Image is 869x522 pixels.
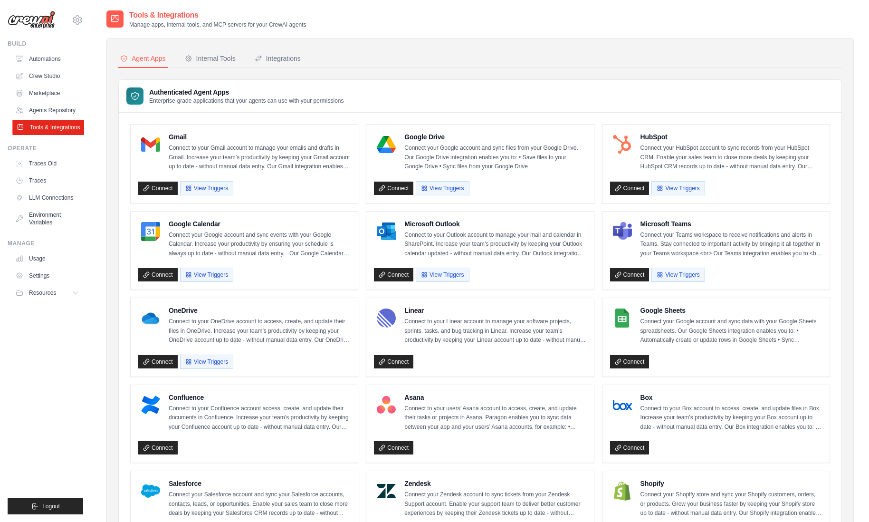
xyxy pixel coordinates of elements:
span: Resources [29,289,56,297]
img: Gmail Logo [141,135,160,154]
img: Box Logo [613,396,632,415]
div: Integrations [255,54,301,63]
p: Connect your HubSpot account to sync records from your HubSpot CRM. Enable your sales team to clo... [640,144,822,172]
a: Crew Studio [11,68,83,84]
a: Connect [610,355,649,368]
button: Resources [11,285,83,300]
img: Linear Logo [377,309,396,328]
a: Usage [11,251,83,266]
img: Salesforce Logo [141,482,160,501]
img: Google Drive Logo [377,135,396,154]
a: Automations [11,51,83,67]
button: Integrations [253,50,303,68]
img: OneDrive Logo [141,309,160,328]
p: Connect to your Box account to access, create, and update files in Box. Increase your team’s prod... [640,404,822,432]
h4: Gmail [169,132,350,142]
a: Connect [374,268,413,281]
a: Connect [138,441,178,454]
p: Connect to your Outlook account to manage your mail and calendar in SharePoint. Increase your tea... [404,231,586,259]
p: Connect to your OneDrive account to access, create, and update their files in OneDrive. Increase ... [169,317,350,345]
img: Zendesk Logo [377,482,396,501]
h4: Asana [404,393,586,402]
h3: Authenticated Agent Apps [149,87,344,97]
a: LLM Connections [11,190,83,205]
p: Connect your Salesforce account and sync your Salesforce accounts, contacts, leads, or opportunit... [169,490,350,518]
div: Operate [8,145,83,152]
h4: Zendesk [404,479,586,488]
img: Asana Logo [377,396,396,415]
a: Agents Repository [11,103,83,118]
a: Traces [11,173,83,188]
a: Connect [374,182,413,195]
button: Internal Tools [183,50,238,68]
button: View Triggers [180,355,233,369]
button: View Triggers [416,268,469,282]
img: Microsoft Teams Logo [613,222,632,241]
img: Google Sheets Logo [613,309,632,328]
p: Connect your Teams workspace to receive notifications and alerts in Teams. Stay connected to impo... [640,231,822,259]
button: View Triggers [180,181,233,195]
h4: Microsoft Teams [640,219,822,229]
img: Microsoft Outlook Logo [377,222,396,241]
p: Connect your Google account and sync data with your Google Sheets spreadsheets. Our Google Sheets... [640,317,822,345]
img: Google Calendar Logo [141,222,160,241]
h4: Salesforce [169,479,350,488]
p: Connect your Shopify store and sync your Shopify customers, orders, or products. Grow your busine... [640,490,822,518]
a: Settings [11,268,83,283]
h4: Shopify [640,479,822,488]
a: Marketplace [11,86,83,101]
a: Traces Old [11,156,83,171]
div: Build [8,40,83,48]
a: Connect [610,268,649,281]
a: Connect [610,441,649,454]
h4: HubSpot [640,132,822,142]
a: Tools & Integrations [12,120,84,135]
h4: Microsoft Outlook [404,219,586,229]
a: Connect [610,182,649,195]
h4: Google Sheets [640,306,822,315]
img: Logo [8,11,55,29]
h4: Confluence [169,393,350,402]
a: Connect [138,182,178,195]
img: HubSpot Logo [613,135,632,154]
a: Connect [374,441,413,454]
p: Enterprise-grade applications that your agents can use with your permissions [149,97,344,105]
p: Connect your Zendesk account to sync tickets from your Zendesk Support account. Enable your suppo... [404,490,586,518]
h4: OneDrive [169,306,350,315]
h4: Box [640,393,822,402]
button: Agent Apps [118,50,168,68]
p: Connect your Google account and sync events with your Google Calendar. Increase your productivity... [169,231,350,259]
h4: Linear [404,306,586,315]
p: Connect your Google account and sync files from your Google Drive. Our Google Drive integration e... [404,144,586,172]
div: Manage [8,240,83,247]
p: Connect to your Confluence account access, create, and update their documents in Confluence. Incr... [169,404,350,432]
img: Shopify Logo [613,482,632,501]
button: Logout [8,498,83,514]
a: Environment Variables [11,207,83,230]
h4: Google Drive [404,132,586,142]
a: Connect [138,355,178,368]
button: View Triggers [651,268,705,282]
button: View Triggers [180,268,233,282]
a: Connect [138,268,178,281]
div: Agent Apps [120,54,166,63]
p: Connect to your Linear account to manage your software projects, sprints, tasks, and bug tracking... [404,317,586,345]
a: Connect [374,355,413,368]
img: Confluence Logo [141,396,160,415]
div: Internal Tools [185,54,236,63]
p: Connect to your Gmail account to manage your emails and drafts in Gmail. Increase your team’s pro... [169,144,350,172]
p: Connect to your users’ Asana account to access, create, and update their tasks or projects in Asa... [404,404,586,432]
button: View Triggers [651,181,705,195]
h2: Tools & Integrations [129,10,306,21]
h4: Google Calendar [169,219,350,229]
span: Logout [42,503,60,510]
button: View Triggers [416,181,469,195]
p: Manage apps, internal tools, and MCP servers for your CrewAI agents [129,21,306,29]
